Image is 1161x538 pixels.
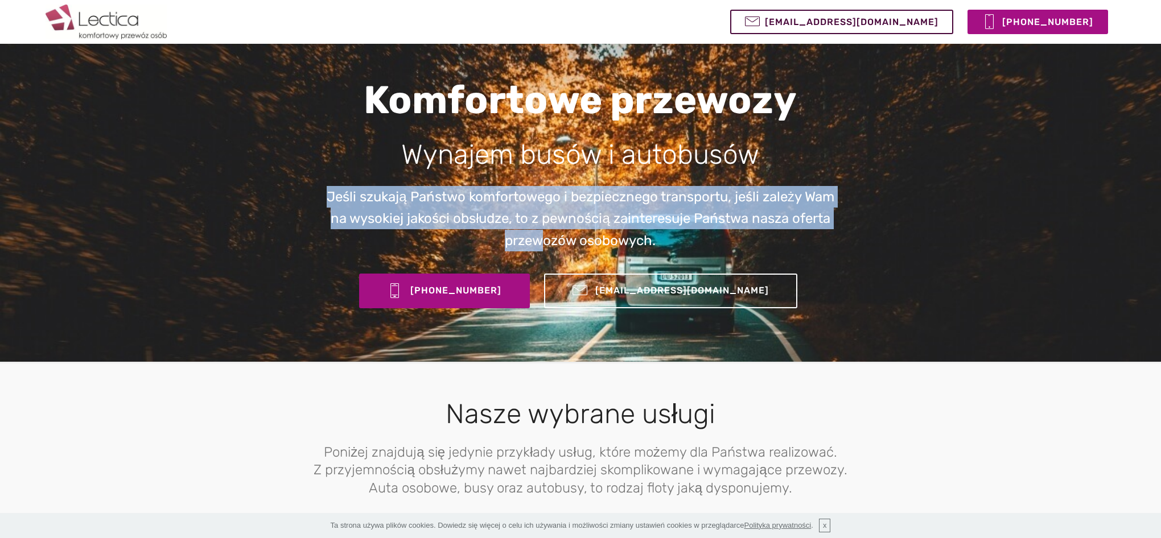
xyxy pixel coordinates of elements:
h3: Wynajem busów i autobusów [326,137,835,181]
input: x [819,519,831,532]
h2: Nasze wybrane usługi [265,398,896,440]
a: [EMAIL_ADDRESS][DOMAIN_NAME] [730,10,953,34]
img: Lectica-komfortowy przewóz osób [46,5,167,39]
h3: Poniżej znajdują się jedynie przykłady usług, które możemy dla Państwa realizować. Z przyjemności... [265,444,896,497]
p: Jeśli szukają Państwo komfortowego i bezpiecznego transportu, jeśli zależy Wam na wysokiej jakośc... [326,186,835,260]
div: Ta strona używa plików cookies. Dowiedz się więcej o celu ich używania i możliwości zmiany ustawi... [58,513,1103,538]
a: Polityka prywatności [744,521,811,529]
a: [PHONE_NUMBER] [967,10,1108,34]
h1: Komfortowe przewozy [326,77,835,133]
a: [EMAIL_ADDRESS][DOMAIN_NAME] [544,274,797,309]
a: [PHONE_NUMBER] [359,274,530,309]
